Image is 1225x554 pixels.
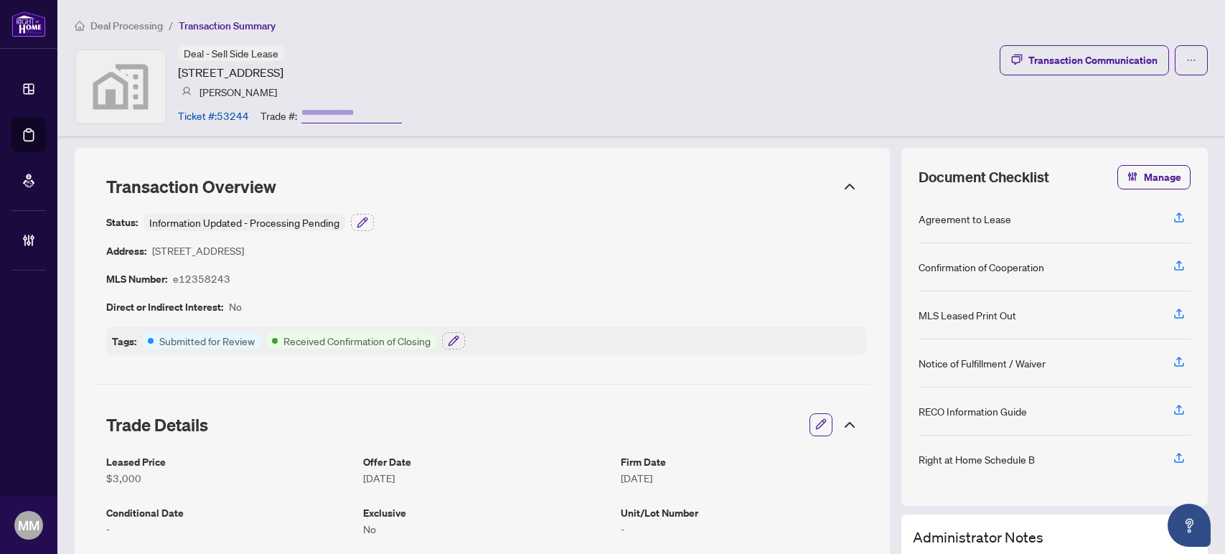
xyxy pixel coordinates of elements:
[1000,45,1169,75] button: Transaction Communication
[919,167,1049,187] span: Document Checklist
[152,243,244,259] article: [STREET_ADDRESS]
[200,84,277,100] article: [PERSON_NAME]
[95,168,870,205] div: Transaction Overview
[112,333,136,349] article: Tags:
[178,108,249,123] article: Ticket #: 53244
[919,307,1016,323] div: MLS Leased Print Out
[261,108,297,123] article: Trade #:
[178,64,283,81] article: [STREET_ADDRESS]
[184,47,278,60] span: Deal - Sell Side Lease
[106,454,352,470] article: Leased Price
[363,521,609,537] article: No
[363,454,609,470] article: Offer Date
[1186,55,1196,65] span: ellipsis
[90,19,163,32] span: Deal Processing
[179,19,276,32] span: Transaction Summary
[283,333,431,349] article: Received Confirmation of Closing
[106,214,138,231] article: Status:
[919,211,1011,227] div: Agreement to Lease
[919,403,1027,419] div: RECO Information Guide
[182,87,192,97] img: svg%3e
[106,504,352,521] article: Conditional Date
[919,451,1035,467] div: Right at Home Schedule B
[363,470,609,486] article: [DATE]
[144,214,345,231] div: Information Updated - Processing Pending
[229,299,242,315] article: No
[621,454,866,470] article: Firm Date
[75,50,166,123] img: svg%3e
[621,470,866,486] article: [DATE]
[363,504,609,521] article: Exclusive
[106,243,146,259] article: Address:
[159,333,255,349] article: Submitted for Review
[173,271,230,287] article: e12358243
[106,176,276,197] span: Transaction Overview
[621,521,866,537] article: -
[75,21,85,31] span: home
[1117,165,1191,189] button: Manage
[18,515,39,535] span: MM
[1168,504,1211,547] button: Open asap
[169,17,173,34] li: /
[106,299,223,315] article: Direct or Indirect Interest:
[11,11,46,37] img: logo
[106,470,352,486] article: $3,000
[106,521,352,537] article: -
[919,355,1046,371] div: Notice of Fulfillment / Waiver
[919,259,1044,275] div: Confirmation of Cooperation
[106,271,167,287] article: MLS Number:
[1144,166,1181,189] span: Manage
[1028,49,1158,72] div: Transaction Communication
[913,526,1196,548] h3: Administrator Notes
[95,405,870,445] div: Trade Details
[106,414,208,436] span: Trade Details
[621,504,866,521] article: Unit/Lot Number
